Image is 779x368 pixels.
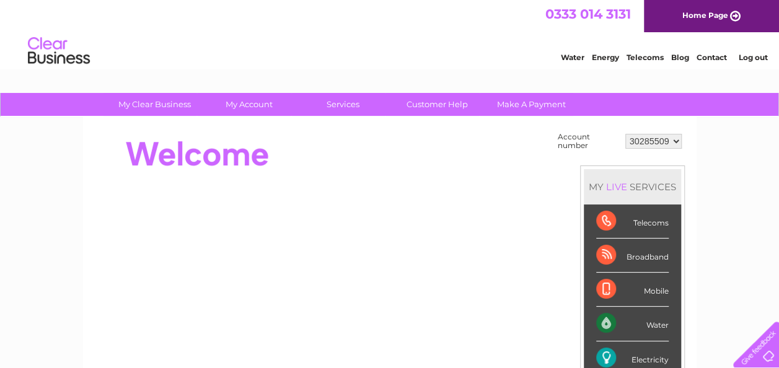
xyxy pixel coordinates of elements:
a: Make A Payment [480,93,583,116]
div: Mobile [596,273,669,307]
a: Telecoms [627,53,664,62]
div: Water [596,307,669,341]
a: My Account [198,93,300,116]
div: Broadband [596,239,669,273]
a: 0333 014 3131 [545,6,631,22]
div: LIVE [604,181,630,193]
a: My Clear Business [103,93,206,116]
td: Account number [555,129,622,153]
a: Blog [671,53,689,62]
div: Telecoms [596,204,669,239]
a: Services [292,93,394,116]
a: Log out [738,53,767,62]
div: MY SERVICES [584,169,681,204]
a: Customer Help [386,93,488,116]
img: logo.png [27,32,90,70]
div: Clear Business is a trading name of Verastar Limited (registered in [GEOGRAPHIC_DATA] No. 3667643... [97,7,683,60]
a: Contact [697,53,727,62]
a: Water [561,53,584,62]
a: Energy [592,53,619,62]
